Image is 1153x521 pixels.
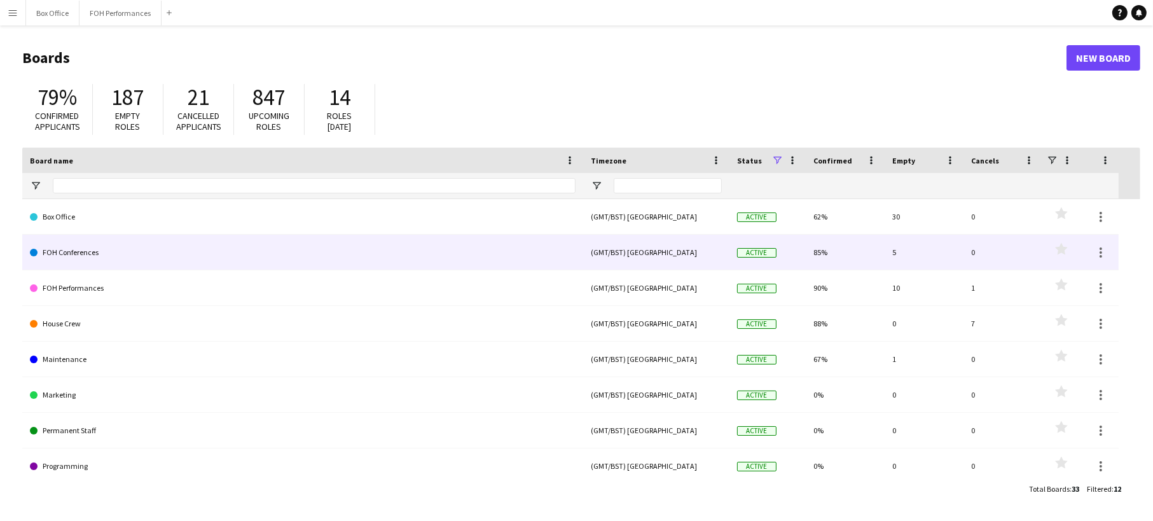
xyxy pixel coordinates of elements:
[30,270,576,306] a: FOH Performances
[112,83,144,111] span: 187
[737,319,777,329] span: Active
[737,212,777,222] span: Active
[806,413,885,448] div: 0%
[30,180,41,191] button: Open Filter Menu
[30,235,576,270] a: FOH Conferences
[1087,484,1112,494] span: Filtered
[583,377,729,412] div: (GMT/BST) [GEOGRAPHIC_DATA]
[30,156,73,165] span: Board name
[885,342,963,377] div: 1
[963,413,1042,448] div: 0
[30,377,576,413] a: Marketing
[583,199,729,234] div: (GMT/BST) [GEOGRAPHIC_DATA]
[806,270,885,305] div: 90%
[806,377,885,412] div: 0%
[1029,484,1070,494] span: Total Boards
[253,83,286,111] span: 847
[737,248,777,258] span: Active
[30,413,576,448] a: Permanent Staff
[188,83,209,111] span: 21
[963,199,1042,234] div: 0
[737,462,777,471] span: Active
[329,83,350,111] span: 14
[885,235,963,270] div: 5
[1029,476,1079,501] div: :
[30,199,576,235] a: Box Office
[1087,476,1121,501] div: :
[885,199,963,234] div: 30
[737,426,777,436] span: Active
[116,110,141,132] span: Empty roles
[35,110,80,132] span: Confirmed applicants
[30,342,576,377] a: Maintenance
[583,448,729,483] div: (GMT/BST) [GEOGRAPHIC_DATA]
[583,306,729,341] div: (GMT/BST) [GEOGRAPHIC_DATA]
[249,110,289,132] span: Upcoming roles
[885,413,963,448] div: 0
[30,448,576,484] a: Programming
[1072,484,1079,494] span: 33
[885,306,963,341] div: 0
[737,156,762,165] span: Status
[885,448,963,483] div: 0
[1067,45,1140,71] a: New Board
[583,413,729,448] div: (GMT/BST) [GEOGRAPHIC_DATA]
[591,180,602,191] button: Open Filter Menu
[963,342,1042,377] div: 0
[963,235,1042,270] div: 0
[885,377,963,412] div: 0
[38,83,77,111] span: 79%
[813,156,852,165] span: Confirmed
[583,270,729,305] div: (GMT/BST) [GEOGRAPHIC_DATA]
[79,1,162,25] button: FOH Performances
[806,306,885,341] div: 88%
[963,377,1042,412] div: 0
[885,270,963,305] div: 10
[963,448,1042,483] div: 0
[963,306,1042,341] div: 7
[614,178,722,193] input: Timezone Filter Input
[737,391,777,400] span: Active
[22,48,1067,67] h1: Boards
[328,110,352,132] span: Roles [DATE]
[806,342,885,377] div: 67%
[806,448,885,483] div: 0%
[806,199,885,234] div: 62%
[737,284,777,293] span: Active
[971,156,999,165] span: Cancels
[591,156,626,165] span: Timezone
[1114,484,1121,494] span: 12
[583,235,729,270] div: (GMT/BST) [GEOGRAPHIC_DATA]
[30,306,576,342] a: House Crew
[963,270,1042,305] div: 1
[176,110,221,132] span: Cancelled applicants
[806,235,885,270] div: 85%
[26,1,79,25] button: Box Office
[53,178,576,193] input: Board name Filter Input
[583,342,729,377] div: (GMT/BST) [GEOGRAPHIC_DATA]
[892,156,915,165] span: Empty
[737,355,777,365] span: Active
